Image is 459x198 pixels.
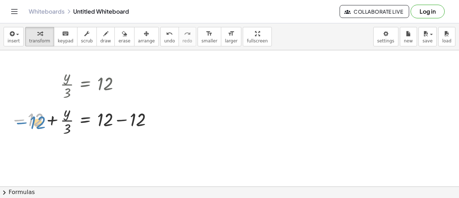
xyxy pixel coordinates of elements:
[160,27,179,46] button: undoundo
[62,29,69,38] i: keyboard
[422,38,432,43] span: save
[4,27,24,46] button: insert
[134,27,159,46] button: arrange
[183,38,192,43] span: redo
[346,8,403,15] span: Collaborate Live
[221,27,241,46] button: format_sizelarger
[77,27,97,46] button: scrub
[228,29,235,38] i: format_size
[198,27,221,46] button: format_sizesmaller
[58,38,74,43] span: keypad
[114,27,134,46] button: erase
[138,38,155,43] span: arrange
[179,27,196,46] button: redoredo
[373,27,398,46] button: settings
[206,29,213,38] i: format_size
[29,38,50,43] span: transform
[418,27,437,46] button: save
[377,38,394,43] span: settings
[404,38,413,43] span: new
[411,5,445,18] button: Log in
[81,38,93,43] span: scrub
[202,38,217,43] span: smaller
[164,38,175,43] span: undo
[9,6,20,17] button: Toggle navigation
[100,38,111,43] span: draw
[247,38,268,43] span: fullscreen
[54,27,77,46] button: keyboardkeypad
[96,27,115,46] button: draw
[442,38,451,43] span: load
[438,27,455,46] button: load
[166,29,173,38] i: undo
[225,38,237,43] span: larger
[184,29,191,38] i: redo
[8,38,20,43] span: insert
[25,27,54,46] button: transform
[400,27,417,46] button: new
[243,27,271,46] button: fullscreen
[29,8,65,15] a: Whiteboards
[340,5,409,18] button: Collaborate Live
[118,38,130,43] span: erase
